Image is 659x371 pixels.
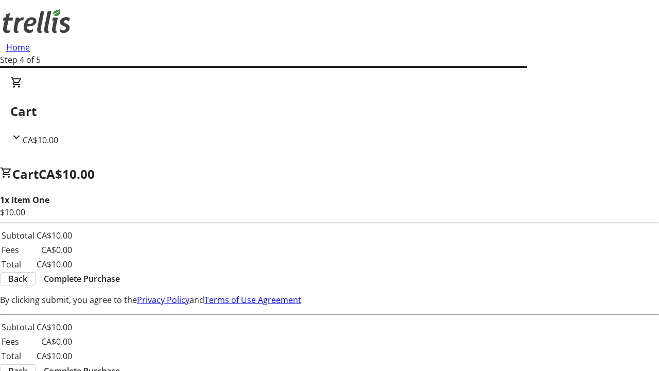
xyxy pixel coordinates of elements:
td: Subtotal [1,229,35,242]
td: CA$0.00 [36,243,73,257]
td: CA$0.00 [36,335,73,348]
button: Complete Purchase [36,273,128,285]
a: Privacy Policy [137,294,189,306]
td: Fees [1,335,35,348]
span: CA$10.00 [23,134,58,146]
div: CartCA$10.00 [10,76,649,146]
td: CA$10.00 [36,258,73,271]
td: CA$10.00 [36,321,73,334]
span: Back [8,273,27,285]
td: Subtotal [1,321,35,334]
td: Total [1,349,35,363]
span: Complete Purchase [44,273,120,285]
span: Cart [12,165,39,182]
td: Total [1,258,35,271]
td: Fees [1,243,35,257]
a: Terms of Use Agreement [204,294,301,306]
h2: Cart [10,102,649,121]
td: CA$10.00 [36,349,73,363]
span: CA$10.00 [39,165,95,182]
td: CA$10.00 [36,229,73,242]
